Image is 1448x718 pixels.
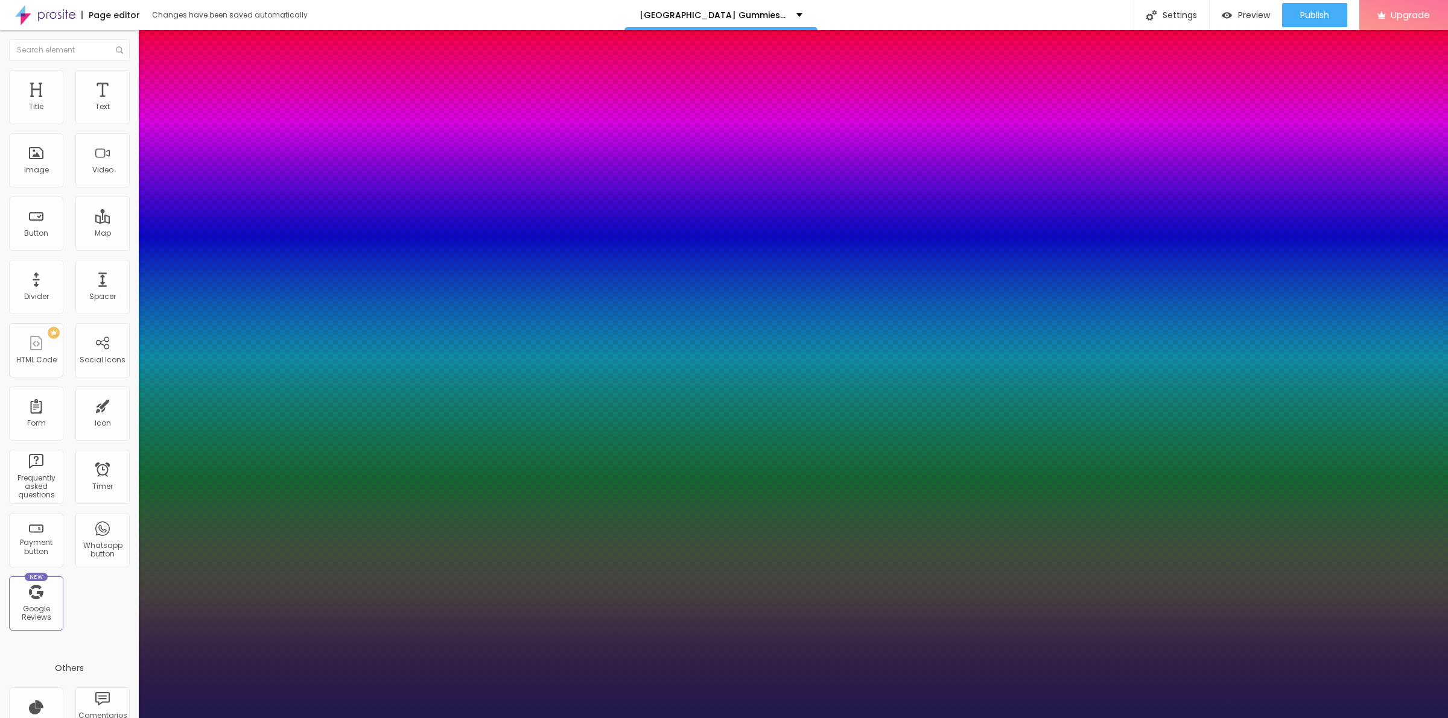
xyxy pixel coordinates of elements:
[1391,10,1430,20] span: Upgrade
[89,292,116,301] div: Spacer
[95,102,110,111] div: Text
[1146,10,1157,20] img: Icone
[24,166,49,174] div: Image
[95,419,111,427] div: Icon
[16,356,57,364] div: HTML Code
[1210,3,1282,27] button: Preview
[9,39,130,61] input: Search element
[116,46,123,54] img: Icone
[92,166,113,174] div: Video
[29,102,43,111] div: Title
[24,292,49,301] div: Divider
[95,229,111,238] div: Map
[80,356,125,364] div: Social Icons
[640,11,787,19] p: [GEOGRAPHIC_DATA] Gummies [GEOGRAPHIC_DATA] Updated 2025
[12,474,60,500] div: Frequently asked questions
[1282,3,1347,27] button: Publish
[25,573,48,581] div: New
[92,482,113,491] div: Timer
[12,538,60,556] div: Payment button
[1238,10,1270,20] span: Preview
[12,605,60,622] div: Google Reviews
[78,541,126,559] div: Whatsapp button
[1222,10,1232,20] img: view-1.svg
[1300,10,1329,20] span: Publish
[24,229,48,238] div: Button
[152,11,308,19] div: Changes have been saved automatically
[27,419,46,427] div: Form
[81,11,140,19] div: Page editor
